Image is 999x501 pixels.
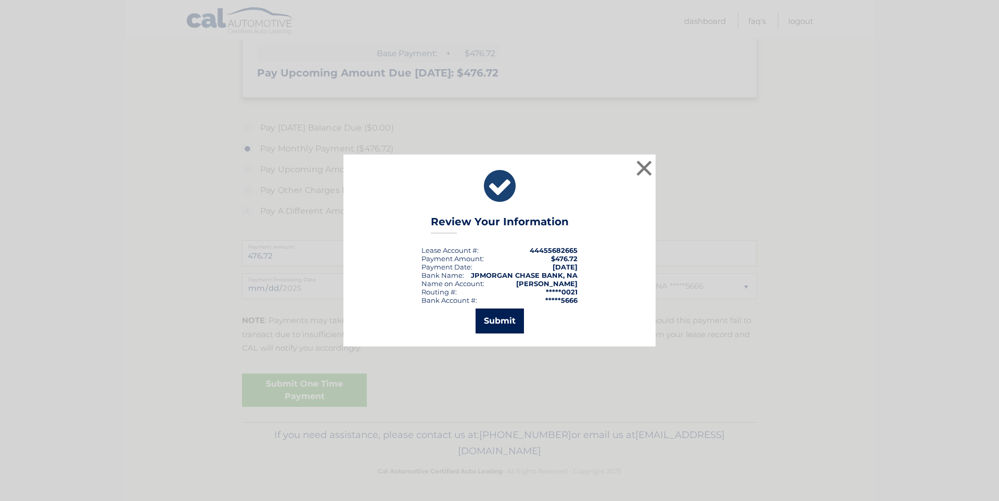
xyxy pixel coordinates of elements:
button: × [634,158,655,178]
div: Routing #: [421,288,457,296]
div: Bank Name: [421,271,464,279]
h3: Review Your Information [431,215,569,234]
span: Payment Date [421,263,471,271]
span: [DATE] [553,263,578,271]
div: Bank Account #: [421,296,477,304]
strong: JPMORGAN CHASE BANK, NA [471,271,578,279]
span: $476.72 [551,254,578,263]
strong: [PERSON_NAME] [516,279,578,288]
strong: 44455682665 [530,246,578,254]
div: Name on Account: [421,279,484,288]
button: Submit [476,309,524,333]
div: : [421,263,472,271]
div: Lease Account #: [421,246,479,254]
div: Payment Amount: [421,254,484,263]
